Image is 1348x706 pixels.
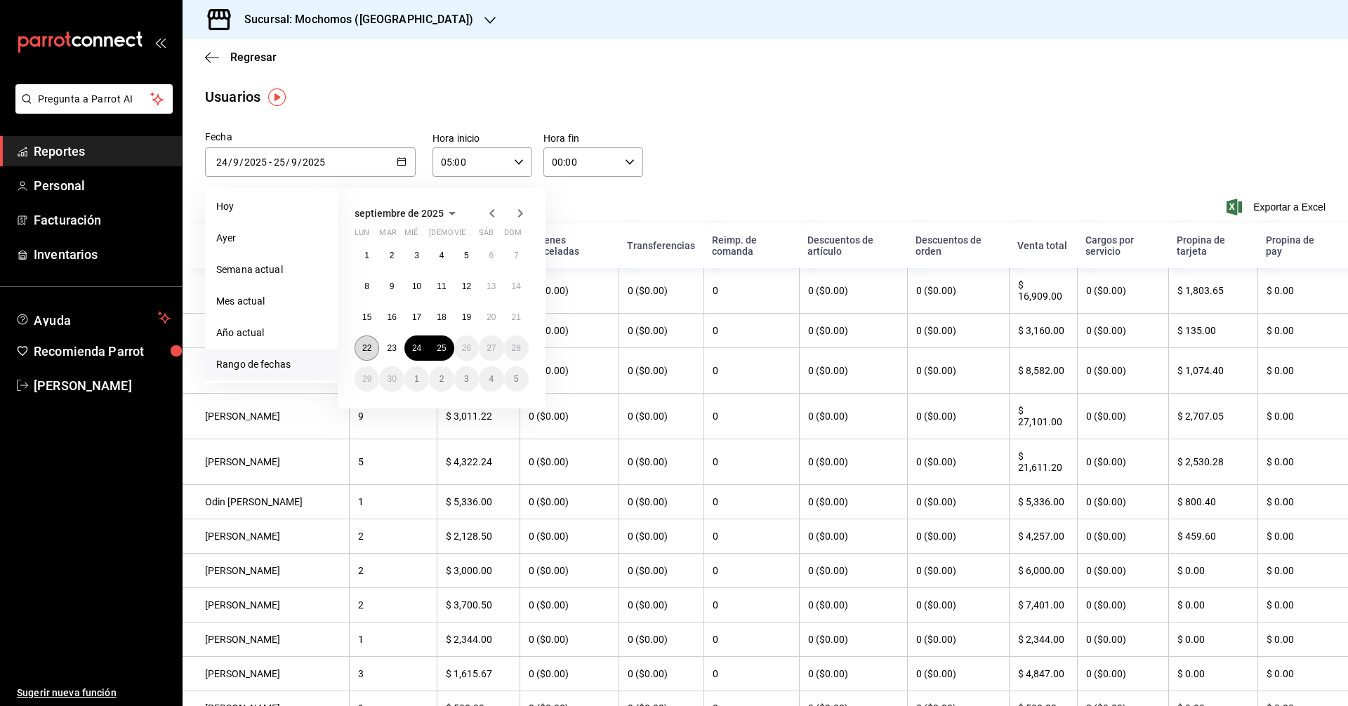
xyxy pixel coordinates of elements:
abbr: jueves [429,228,512,243]
span: Sugerir nueva función [17,686,171,700]
th: $ 0.00 [1257,554,1348,588]
button: 16 de septiembre de 2025 [379,305,404,330]
th: $ 5,336.00 [437,485,520,519]
th: 0 ($0.00) [799,554,908,588]
th: 0 ($0.00) [1077,314,1168,348]
th: $ 6,000.00 [1009,554,1077,588]
abbr: 7 de septiembre de 2025 [514,251,519,260]
abbr: 23 de septiembre de 2025 [387,343,396,353]
button: 28 de septiembre de 2025 [504,335,529,361]
input: Month [232,156,239,168]
th: 0 ($0.00) [619,622,703,657]
th: $ 0.00 [1168,622,1257,657]
button: 9 de septiembre de 2025 [379,274,404,299]
th: 0 ($0.00) [1077,622,1168,657]
a: Pregunta a Parrot AI [10,102,173,116]
th: 5 [349,439,437,485]
th: $ 2,128.50 [437,519,520,554]
th: $ 0.00 [1257,394,1348,439]
abbr: sábado [479,228,494,243]
th: 0 [703,394,798,439]
abbr: 12 de septiembre de 2025 [462,281,471,291]
button: 18 de septiembre de 2025 [429,305,454,330]
th: 0 ($0.00) [520,622,619,657]
th: 0 ($0.00) [619,439,703,485]
button: 3 de octubre de 2025 [454,366,479,392]
button: 8 de septiembre de 2025 [355,274,379,299]
abbr: 2 de octubre de 2025 [440,374,444,384]
abbr: lunes [355,228,369,243]
span: Ayuda [34,309,152,326]
button: 25 de septiembre de 2025 [429,335,454,361]
span: Facturación [34,211,171,229]
th: $ 0.00 [1257,439,1348,485]
input: Day [273,156,286,168]
th: 0 ($0.00) [619,268,703,314]
abbr: viernes [454,228,465,243]
th: $ 27,101.00 [1009,394,1077,439]
button: Pregunta a Parrot AI [15,84,173,114]
th: 0 ($0.00) [520,657,619,691]
th: 0 [703,588,798,622]
th: [PERSON_NAME] [183,439,349,485]
th: $ 1,803.65 [1168,268,1257,314]
span: / [286,156,290,168]
span: septiembre de 2025 [355,208,444,219]
th: $ 2,344.00 [1009,622,1077,657]
abbr: 26 de septiembre de 2025 [462,343,471,353]
button: 6 de septiembre de 2025 [479,243,503,268]
th: 0 ($0.00) [907,348,1009,394]
li: Mes actual [205,286,338,317]
abbr: 22 de septiembre de 2025 [362,343,371,353]
th: 0 ($0.00) [1077,657,1168,691]
abbr: 1 de octubre de 2025 [414,374,419,384]
button: 5 de septiembre de 2025 [454,243,479,268]
th: [PERSON_NAME] [183,622,349,657]
button: 11 de septiembre de 2025 [429,274,454,299]
th: 9 [349,394,437,439]
th: 0 ($0.00) [1077,439,1168,485]
abbr: 19 de septiembre de 2025 [462,312,471,322]
abbr: 8 de septiembre de 2025 [364,281,369,291]
th: 0 ($0.00) [907,657,1009,691]
li: Año actual [205,317,338,349]
th: $ 21,611.20 [1009,439,1077,485]
button: 3 de septiembre de 2025 [404,243,429,268]
th: 0 [703,439,798,485]
button: open_drawer_menu [154,36,166,48]
span: Personal [34,176,171,195]
abbr: 17 de septiembre de 2025 [412,312,421,322]
button: 29 de septiembre de 2025 [355,366,379,392]
th: 0 ($0.00) [520,519,619,554]
input: Day [216,156,228,168]
li: Hoy [205,191,338,222]
img: Tooltip marker [268,88,286,106]
button: 4 de septiembre de 2025 [429,243,454,268]
th: 1 [349,622,437,657]
th: 0 [703,554,798,588]
th: 0 ($0.00) [799,348,908,394]
abbr: domingo [504,228,522,243]
button: 13 de septiembre de 2025 [479,274,503,299]
th: 0 [703,519,798,554]
abbr: 18 de septiembre de 2025 [437,312,446,322]
th: 0 ($0.00) [520,394,619,439]
li: Ayer [205,222,338,254]
abbr: 30 de septiembre de 2025 [387,374,396,384]
th: 0 ($0.00) [799,657,908,691]
th: 0 ($0.00) [907,588,1009,622]
abbr: 15 de septiembre de 2025 [362,312,371,322]
button: 1 de septiembre de 2025 [355,243,379,268]
th: 0 ($0.00) [619,519,703,554]
input: Year [244,156,267,168]
span: - [269,156,272,168]
th: 0 ($0.00) [907,268,1009,314]
th: $ 0.00 [1257,268,1348,314]
th: $ 3,011.22 [437,394,520,439]
abbr: 27 de septiembre de 2025 [487,343,496,353]
h3: Sucursal: Mochomos ([GEOGRAPHIC_DATA]) [233,11,473,28]
span: Reportes [34,142,171,161]
span: Inventarios [34,245,171,264]
th: $ 3,160.00 [1009,314,1077,348]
